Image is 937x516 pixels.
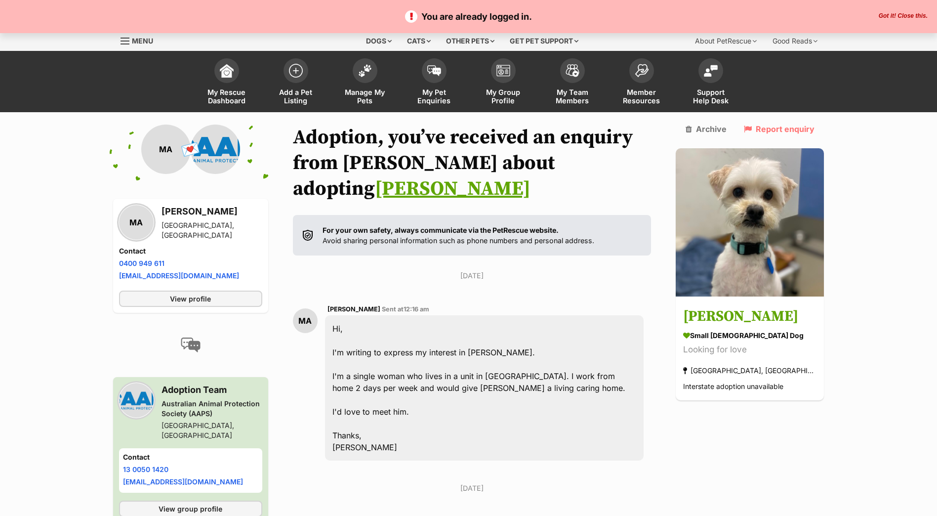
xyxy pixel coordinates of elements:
[766,31,824,51] div: Good Reads
[162,383,262,397] h3: Adoption Team
[359,31,399,51] div: Dogs
[293,125,652,202] h1: Adoption, you’ve received an enquiry from [PERSON_NAME] about adopting
[704,65,718,77] img: help-desk-icon-fdf02630f3aa405de69fd3d07c3f3aa587a6932b1a1747fa1d2bba05be0121f9.svg
[119,383,154,418] img: Australian Animal Protection Society (AAPS) profile pic
[204,88,249,105] span: My Rescue Dashboard
[375,176,530,201] a: [PERSON_NAME]
[119,246,262,256] h4: Contact
[566,64,579,77] img: team-members-icon-5396bd8760b3fe7c0b43da4ab00e1e3bb1a5d9ba89233759b79545d2d3fc5d0d.svg
[192,53,261,112] a: My Rescue Dashboard
[412,88,456,105] span: My Pet Enquiries
[550,88,595,105] span: My Team Members
[686,125,727,133] a: Archive
[289,64,303,78] img: add-pet-listing-icon-0afa8454b4691262ce3f59096e99ab1cd57d4a30225e0717b998d2c9b9846f56.svg
[162,220,262,240] div: [GEOGRAPHIC_DATA], [GEOGRAPHIC_DATA]
[141,125,191,174] div: MA
[496,65,510,77] img: group-profile-icon-3fa3cf56718a62981997c0bc7e787c4b2cf8bcc04b72c1350f741eb67cf2f40e.svg
[325,315,644,461] div: Hi, I'm writing to express my interest in [PERSON_NAME]. I'm a single woman who lives in a unit i...
[261,53,330,112] a: Add a Pet Listing
[121,31,160,49] a: Menu
[162,399,262,419] div: Australian Animal Protection Society (AAPS)
[683,344,816,357] div: Looking for love
[119,205,154,240] div: MA
[220,64,234,78] img: dashboard-icon-eb2f2d2d3e046f16d808141f083e7271f6b2e854fb5c12c21221c1fb7104beca.svg
[327,305,380,313] span: [PERSON_NAME]
[162,205,262,218] h3: [PERSON_NAME]
[676,148,824,297] img: Leo
[119,259,164,267] a: 0400 949 611
[607,53,676,112] a: Member Resources
[538,53,607,112] a: My Team Members
[635,64,649,77] img: member-resources-icon-8e73f808a243e03378d46382f2149f9095a855e16c252ad45f914b54edf8863c.svg
[400,53,469,112] a: My Pet Enquiries
[293,308,318,333] div: MA
[427,65,441,76] img: pet-enquiries-icon-7e3ad2cf08bfb03b45e93fb7055b45f3efa6380592205ae92323e6603595dc1f.svg
[683,383,783,391] span: Interstate adoption unavailable
[330,53,400,112] a: Manage My Pets
[10,10,927,23] p: You are already logged in.
[404,305,429,313] span: 12:16 am
[676,299,824,401] a: [PERSON_NAME] small [DEMOGRAPHIC_DATA] Dog Looking for love [GEOGRAPHIC_DATA], [GEOGRAPHIC_DATA] ...
[119,271,239,280] a: [EMAIL_ADDRESS][DOMAIN_NAME]
[132,37,153,45] span: Menu
[170,294,211,304] span: View profile
[123,452,258,462] h4: Contact
[503,31,585,51] div: Get pet support
[123,465,168,473] a: 13 0050 1420
[744,125,815,133] a: Report enquiry
[274,88,318,105] span: Add a Pet Listing
[439,31,501,51] div: Other pets
[688,31,764,51] div: About PetRescue
[159,504,222,514] span: View group profile
[676,53,745,112] a: Support Help Desk
[683,364,816,378] div: [GEOGRAPHIC_DATA], [GEOGRAPHIC_DATA]
[343,88,387,105] span: Manage My Pets
[293,483,652,493] p: [DATE]
[469,53,538,112] a: My Group Profile
[119,291,262,307] a: View profile
[323,226,559,234] strong: For your own safety, always communicate via the PetRescue website.
[181,338,201,352] img: conversation-icon-4a6f8262b818ee0b60e3300018af0b2d0b884aa5de6e9bcb8d3d4eeb1a70a7c4.svg
[683,331,816,341] div: small [DEMOGRAPHIC_DATA] Dog
[179,139,202,160] span: 💌
[876,12,931,20] button: Close the banner
[619,88,664,105] span: Member Resources
[683,306,816,328] h3: [PERSON_NAME]
[382,305,429,313] span: Sent at
[123,477,243,486] a: [EMAIL_ADDRESS][DOMAIN_NAME]
[191,125,240,174] img: Australian Animal Protection Society (AAPS) profile pic
[162,421,262,440] div: [GEOGRAPHIC_DATA], [GEOGRAPHIC_DATA]
[400,31,438,51] div: Cats
[293,270,652,281] p: [DATE]
[689,88,733,105] span: Support Help Desk
[481,88,526,105] span: My Group Profile
[323,225,594,246] p: Avoid sharing personal information such as phone numbers and personal address.
[358,64,372,77] img: manage-my-pets-icon-02211641906a0b7f246fdf0571729dbe1e7629f14944591b6c1af311fb30b64b.svg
